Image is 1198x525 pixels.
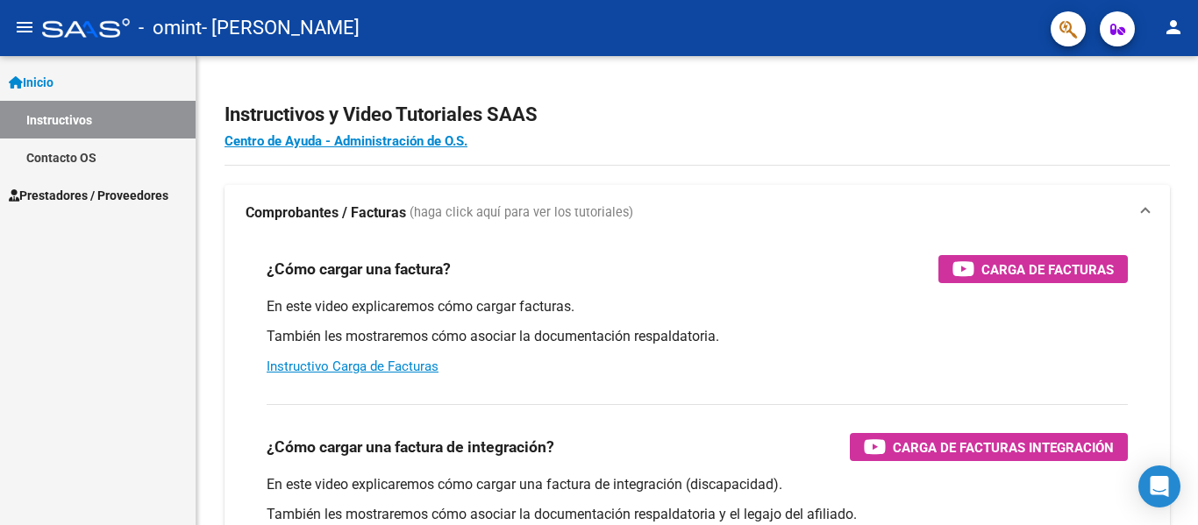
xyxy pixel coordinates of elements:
[267,358,439,374] a: Instructivo Carga de Facturas
[893,436,1114,458] span: Carga de Facturas Integración
[9,73,53,92] span: Inicio
[267,435,554,459] h3: ¿Cómo cargar una factura de integración?
[202,9,360,47] span: - [PERSON_NAME]
[267,505,1128,524] p: También les mostraremos cómo asociar la documentación respaldatoria y el legajo del afiliado.
[267,297,1128,316] p: En este video explicaremos cómo cargar facturas.
[9,186,168,205] span: Prestadores / Proveedores
[850,433,1128,461] button: Carga de Facturas Integración
[225,98,1170,131] h2: Instructivos y Video Tutoriales SAAS
[981,259,1114,280] span: Carga de Facturas
[225,185,1170,241] mat-expansion-panel-header: Comprobantes / Facturas (haga click aquí para ver los tutoriales)
[267,475,1128,494] p: En este video explicaremos cómo cargar una factura de integración (discapacidad).
[14,17,35,38] mat-icon: menu
[267,327,1128,346] p: También les mostraremos cómo asociar la documentación respaldatoria.
[1138,465,1180,507] div: Open Intercom Messenger
[225,133,467,149] a: Centro de Ayuda - Administración de O.S.
[246,203,406,223] strong: Comprobantes / Facturas
[267,257,451,281] h3: ¿Cómo cargar una factura?
[1163,17,1184,38] mat-icon: person
[938,255,1128,283] button: Carga de Facturas
[410,203,633,223] span: (haga click aquí para ver los tutoriales)
[139,9,202,47] span: - omint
